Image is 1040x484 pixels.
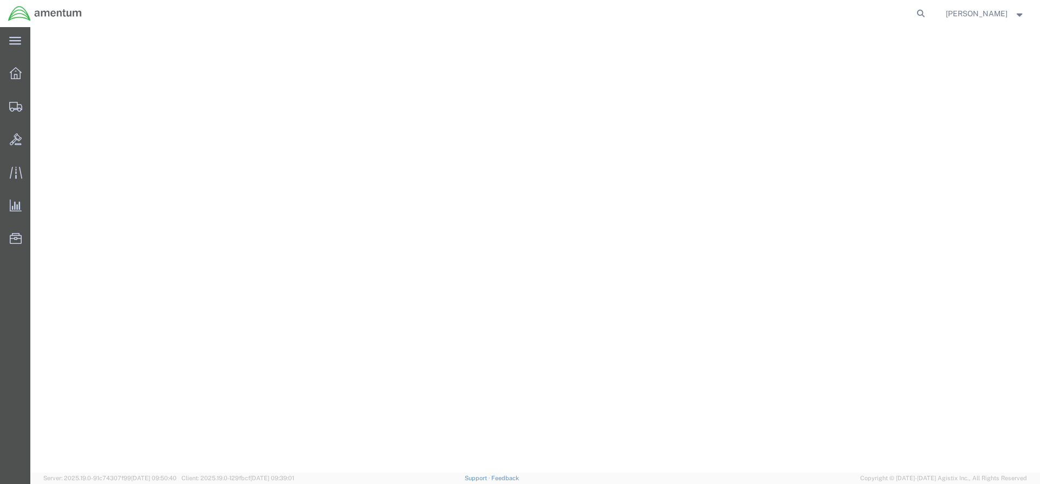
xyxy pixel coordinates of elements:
[945,7,1025,20] button: [PERSON_NAME]
[860,474,1027,483] span: Copyright © [DATE]-[DATE] Agistix Inc., All Rights Reserved
[465,475,492,481] a: Support
[250,475,294,481] span: [DATE] 09:39:01
[181,475,294,481] span: Client: 2025.19.0-129fbcf
[30,27,1040,473] iframe: FS Legacy Container
[946,8,1007,20] span: Jessica White
[131,475,177,481] span: [DATE] 09:50:40
[8,5,82,22] img: logo
[491,475,519,481] a: Feedback
[43,475,177,481] span: Server: 2025.19.0-91c74307f99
